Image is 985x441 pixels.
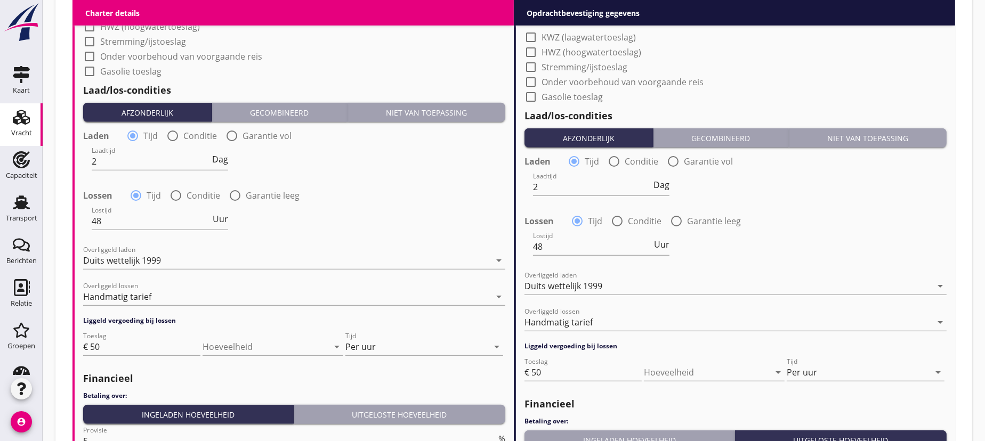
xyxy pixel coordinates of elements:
h4: Betaling over: [83,391,505,401]
button: Gecombineerd [653,128,789,148]
div: Gecombineerd [658,133,785,144]
label: Conditie [183,130,217,141]
div: Berichten [6,257,37,264]
label: Stremming/ijstoeslag [100,36,186,47]
strong: Lossen [83,190,112,201]
div: Kaart [13,87,30,94]
span: Uur [654,240,669,249]
div: Relatie [11,300,32,307]
label: Garantie leeg [246,190,300,201]
i: arrow_drop_down [330,340,343,353]
button: Afzonderlijk [83,103,212,122]
span: Dag [212,155,228,164]
i: arrow_drop_down [490,340,503,353]
label: Gasolie toeslag [542,92,603,102]
div: Duits wettelijk 1999 [524,281,602,291]
label: Garantie leeg [687,216,741,226]
label: Conditie [625,156,658,167]
h2: Financieel [83,371,505,386]
strong: Lossen [524,216,554,226]
i: arrow_drop_down [934,280,947,292]
input: Toeslag [531,364,642,381]
div: Handmatig tarief [83,292,151,301]
input: Lostijd [533,238,652,255]
div: Capaciteit [6,172,37,179]
div: Handmatig tarief [524,317,593,327]
h4: Betaling over: [524,416,947,426]
button: Gecombineerd [212,103,348,122]
span: Uur [213,215,228,223]
label: Tijd [147,190,161,201]
input: Laadtijd [533,178,651,195]
div: Ingeladen hoeveelheid [87,409,289,420]
div: Groepen [7,342,35,349]
i: arrow_drop_down [493,290,505,303]
div: € [524,366,531,379]
label: Stremming/ijstoeslag [542,62,627,72]
input: Lostijd [92,213,211,230]
label: HWZ (hoogwatertoeslag) [100,21,200,32]
i: arrow_drop_down [772,366,785,379]
div: CMNI m.u.v. Art 25, lid 2. [524,5,621,14]
label: KWZ (laagwatertoeslag) [542,32,636,43]
div: Per uur [345,342,376,352]
h4: Liggeld vergoeding bij lossen [524,341,947,351]
div: Afzonderlijk [87,107,207,118]
div: Afzonderlijk [529,133,649,144]
button: Niet van toepassing [348,103,505,122]
label: HWZ (hoogwatertoeslag) [542,47,641,58]
button: Afzonderlijk [524,128,653,148]
div: Uitgeloste hoeveelheid [298,409,502,420]
label: Garantie vol [243,130,292,141]
div: Per uur [787,367,817,377]
label: Tijd [585,156,599,167]
div: Duits wettelijk 1999 [83,256,161,265]
div: Vracht [11,129,32,136]
span: Dag [653,181,669,189]
label: Gasolie toeslag [100,66,162,77]
h2: Laad/los-condities [524,109,947,123]
h2: Financieel [524,397,947,411]
label: KWZ (laagwatertoeslag) [100,6,195,17]
div: Transport [6,215,37,222]
input: Toeslag [90,338,200,355]
h2: Laad/los-condities [83,83,505,97]
i: arrow_drop_down [932,366,944,379]
i: arrow_drop_down [934,316,947,329]
img: logo-small.a267ee39.svg [2,3,41,42]
label: Conditie [187,190,220,201]
div: Niet van toepassing [352,107,501,118]
i: arrow_drop_down [934,3,947,16]
div: € [83,340,90,353]
div: Niet van toepassing [793,133,942,144]
label: Garantie vol [684,156,733,167]
input: Laadtijd [92,153,210,170]
label: Tijd [588,216,602,226]
strong: Laden [524,156,551,167]
i: account_circle [11,411,32,432]
label: Onder voorbehoud van voorgaande reis [542,77,704,87]
button: Ingeladen hoeveelheid [83,405,294,424]
h4: Liggeld vergoeding bij lossen [83,316,505,325]
label: Conditie [628,216,661,226]
button: Niet van toepassing [789,128,947,148]
button: Uitgeloste hoeveelheid [294,405,506,424]
div: Gecombineerd [216,107,343,118]
i: arrow_drop_down [493,254,505,267]
label: Tijd [143,130,158,141]
strong: Laden [83,130,109,141]
label: Onder voorbehoud van voorgaande reis [100,51,262,62]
